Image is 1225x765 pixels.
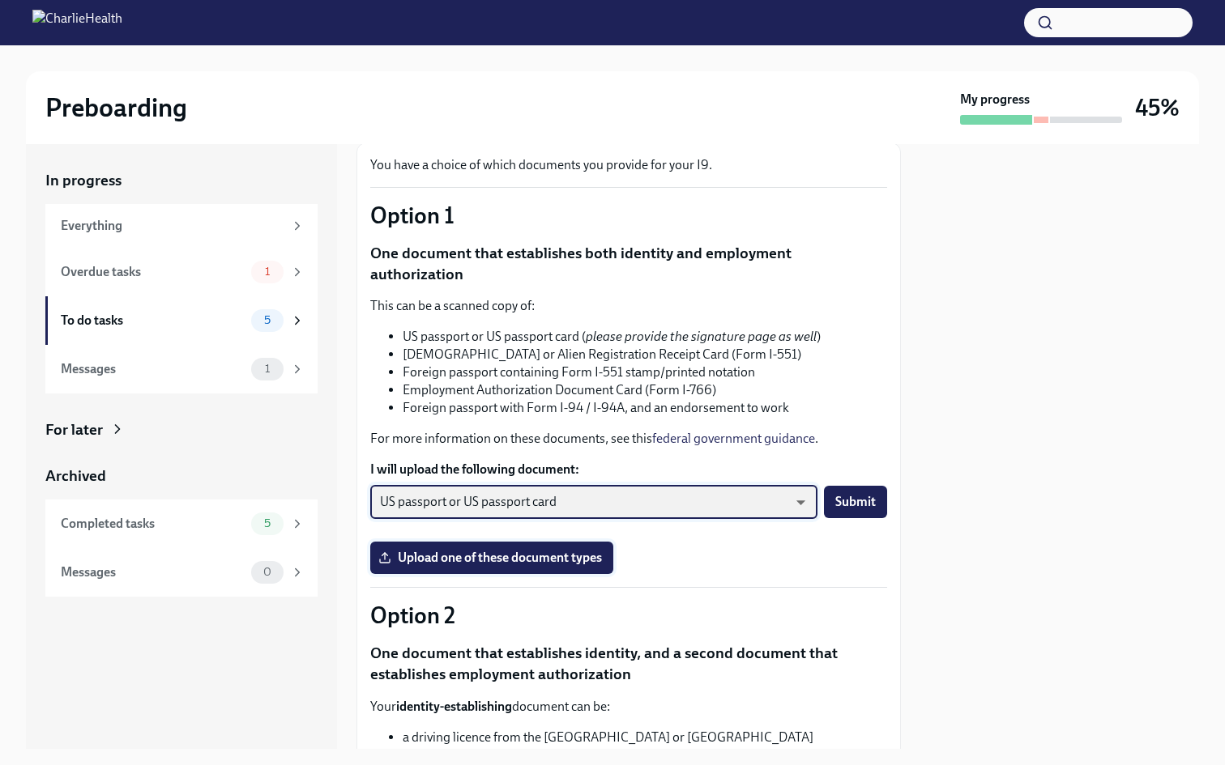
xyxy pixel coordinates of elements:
a: In progress [45,170,318,191]
a: Archived [45,465,318,487]
p: This can be a scanned copy of: [370,297,887,315]
strong: My progress [960,91,1030,108]
div: Everything [61,217,284,235]
strong: identity-establishing [396,699,512,714]
p: For more information on these documents, see this . [370,430,887,448]
div: For later [45,419,103,440]
a: Everything [45,204,318,248]
p: Your document can be: [370,698,887,716]
div: To do tasks [61,312,245,329]
li: [DEMOGRAPHIC_DATA] or Alien Registration Receipt Card (Form I-551) [403,346,887,363]
span: 5 [254,314,280,326]
label: I will upload the following document: [370,461,887,478]
a: federal government guidance [652,431,815,446]
p: One document that establishes both identity and employment authorization [370,243,887,284]
label: Upload one of these document types [370,542,613,574]
div: US passport or US passport card [370,485,817,519]
span: 1 [255,266,280,278]
div: Messages [61,360,245,378]
div: Overdue tasks [61,263,245,281]
li: Employment Authorization Document Card (Form I-766) [403,381,887,399]
a: Messages1 [45,345,318,393]
span: 1 [255,363,280,375]
h2: Preboarding [45,91,187,124]
li: Foreign passport containing Form I-551 stamp/printed notation [403,363,887,381]
h3: 45% [1135,93,1180,122]
a: Completed tasks5 [45,499,318,548]
li: a driving licence from the [GEOGRAPHIC_DATA] or [GEOGRAPHIC_DATA] [403,729,887,746]
a: To do tasks5 [45,296,318,345]
li: Foreign passport with Form I-94 / I-94A, and an endorsement to work [403,399,887,417]
span: Submit [835,494,876,510]
p: Option 2 [370,601,887,630]
img: CharlieHealth [32,10,122,36]
span: 5 [254,517,280,529]
button: Submit [824,486,887,518]
a: Messages0 [45,548,318,597]
li: ID card issued by federal, state or local government agencies or entities [403,746,887,764]
li: US passport or US passport card ( ) [403,328,887,346]
div: Completed tasks [61,515,245,533]
span: 0 [254,566,281,578]
a: For later [45,419,318,440]
p: Option 1 [370,201,887,230]
span: Upload one of these document types [382,550,602,566]
p: You have a choice of which documents you provide for your I9. [370,156,887,174]
p: One document that establishes identity, and a second document that establishes employment authori... [370,643,887,684]
div: Messages [61,563,245,581]
em: please provide the signature page as well [586,329,817,344]
a: Overdue tasks1 [45,248,318,296]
